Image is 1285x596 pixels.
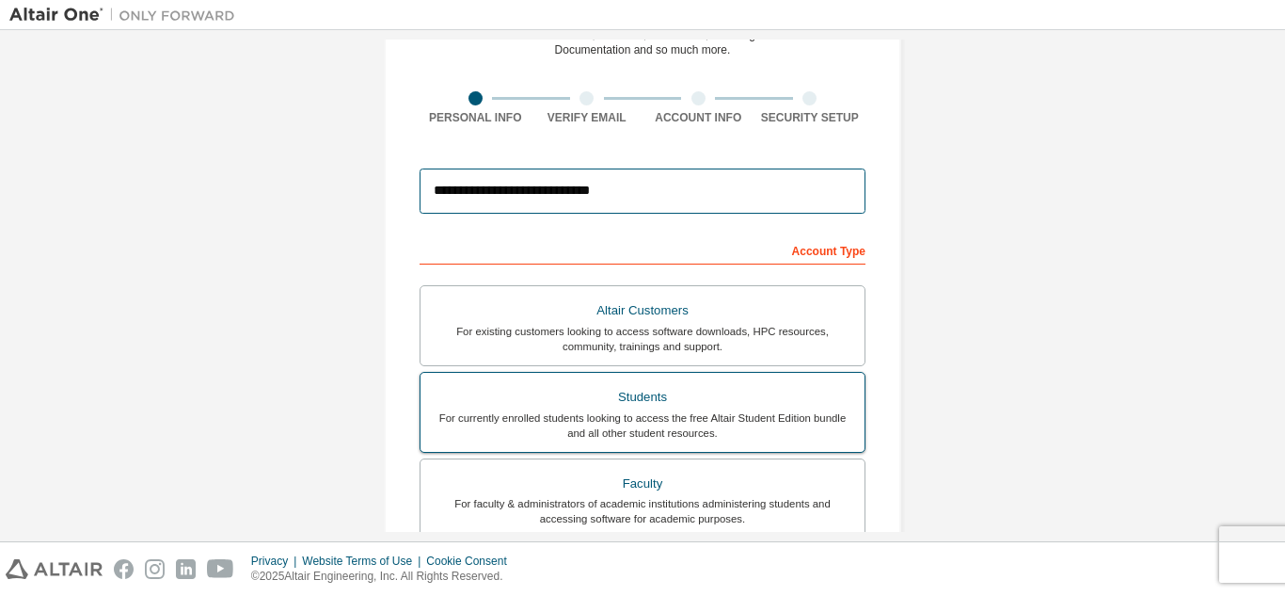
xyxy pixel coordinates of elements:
[519,27,767,57] div: For Free Trials, Licenses, Downloads, Learning & Documentation and so much more.
[302,554,426,569] div: Website Terms of Use
[426,554,517,569] div: Cookie Consent
[420,234,865,265] div: Account Type
[531,110,643,125] div: Verify Email
[432,496,853,526] div: For faculty & administrators of academic institutions administering students and accessing softwa...
[9,6,245,24] img: Altair One
[114,559,134,579] img: facebook.svg
[432,411,853,441] div: For currently enrolled students looking to access the free Altair Student Edition bundle and all ...
[754,110,866,125] div: Security Setup
[251,569,518,585] p: © 2025 Altair Engineering, Inc. All Rights Reserved.
[251,554,302,569] div: Privacy
[432,384,853,411] div: Students
[6,559,103,579] img: altair_logo.svg
[432,324,853,354] div: For existing customers looking to access software downloads, HPC resources, community, trainings ...
[432,471,853,497] div: Faculty
[420,110,531,125] div: Personal Info
[207,559,234,579] img: youtube.svg
[145,559,165,579] img: instagram.svg
[176,559,196,579] img: linkedin.svg
[432,298,853,324] div: Altair Customers
[642,110,754,125] div: Account Info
